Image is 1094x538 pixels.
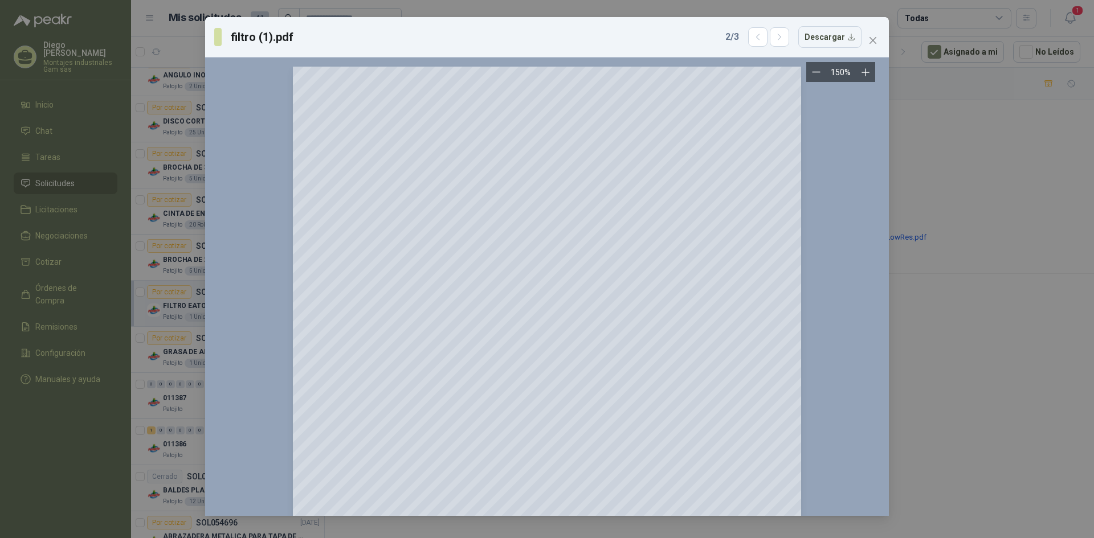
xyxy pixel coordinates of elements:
[831,66,851,79] div: 150 %
[868,36,877,45] span: close
[806,62,826,82] button: Zoom out
[855,62,875,82] button: Zoom in
[231,28,295,46] h3: filtro (1).pdf
[798,26,862,48] button: Descargar
[725,30,739,44] span: 2 / 3
[864,31,882,50] button: Close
